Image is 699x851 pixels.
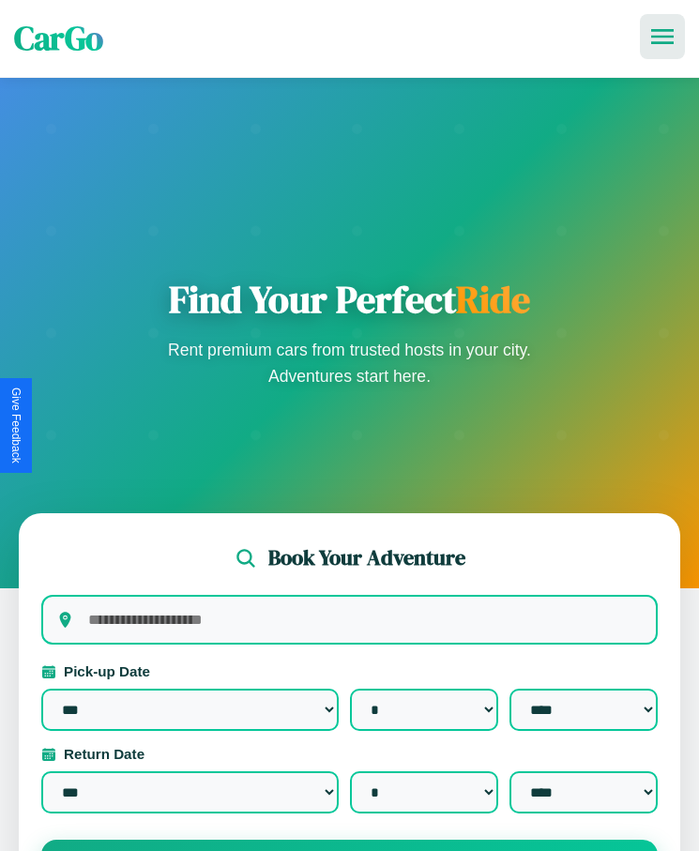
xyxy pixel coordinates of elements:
label: Pick-up Date [41,663,658,679]
p: Rent premium cars from trusted hosts in your city. Adventures start here. [162,337,538,389]
h2: Book Your Adventure [268,543,465,572]
span: Ride [456,274,530,325]
div: Give Feedback [9,388,23,463]
h1: Find Your Perfect [162,277,538,322]
label: Return Date [41,746,658,762]
span: CarGo [14,16,103,61]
